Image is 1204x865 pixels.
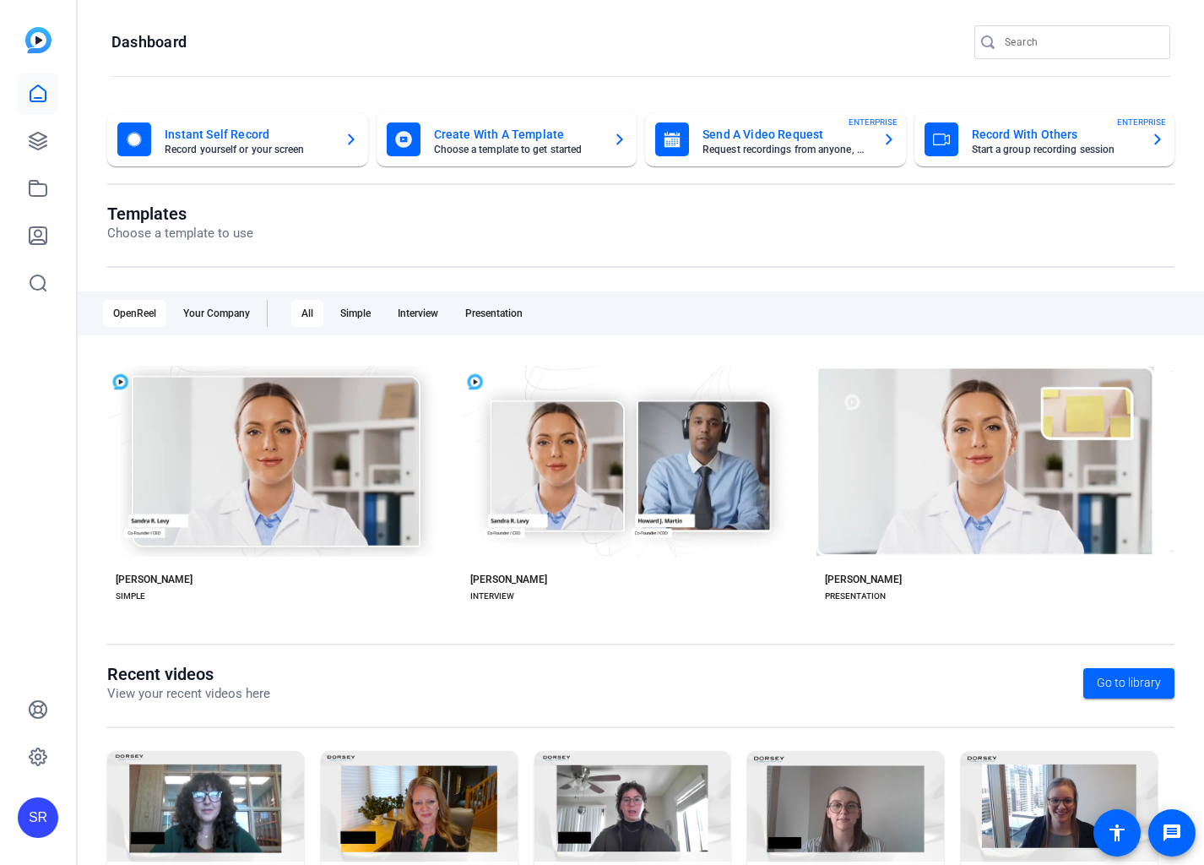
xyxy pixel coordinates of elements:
[914,112,1175,166] button: Record With OthersStart a group recording sessionENTERPRISE
[849,116,898,128] span: ENTERPRISE
[747,751,944,862] img: Myranda Verheyen Well-Being Week in Law
[107,112,368,166] button: Instant Self RecordRecord yourself or your screen
[825,590,886,603] div: PRESENTATION
[1162,823,1182,843] mat-icon: message
[825,573,902,586] div: [PERSON_NAME]
[25,27,52,53] img: blue-gradient.svg
[434,144,600,155] mat-card-subtitle: Choose a template to get started
[388,300,448,327] div: Interview
[1097,674,1161,692] span: Go to library
[165,124,331,144] mat-card-title: Instant Self Record
[434,124,600,144] mat-card-title: Create With A Template
[173,300,260,327] div: Your Company
[470,590,514,603] div: INTERVIEW
[116,573,193,586] div: [PERSON_NAME]
[1083,668,1174,699] a: Go to library
[18,797,58,838] div: SR
[107,204,253,224] h1: Templates
[702,144,869,155] mat-card-subtitle: Request recordings from anyone, anywhere
[1107,823,1127,843] mat-icon: accessibility
[107,684,270,704] p: View your recent videos here
[165,144,331,155] mat-card-subtitle: Record yourself or your screen
[107,751,304,862] img: Shelby Rolf WWIL25
[972,124,1138,144] mat-card-title: Record With Others
[470,573,547,586] div: [PERSON_NAME]
[455,300,533,327] div: Presentation
[972,144,1138,155] mat-card-subtitle: Start a group recording session
[961,751,1158,862] img: Amy Well-Being Week in Law Social
[377,112,637,166] button: Create With A TemplateChoose a template to get started
[702,124,869,144] mat-card-title: Send A Video Request
[116,590,145,603] div: SIMPLE
[291,300,323,327] div: All
[103,300,166,327] div: OpenReel
[107,664,270,684] h1: Recent videos
[534,751,731,862] img: Becks Peebles Well-Being Week in Law 2025
[321,751,518,862] img: Alysia Zens Well-Being Week in Law
[111,32,187,52] h1: Dashboard
[1117,116,1166,128] span: ENTERPRISE
[107,224,253,243] p: Choose a template to use
[1005,32,1157,52] input: Search
[645,112,906,166] button: Send A Video RequestRequest recordings from anyone, anywhereENTERPRISE
[330,300,381,327] div: Simple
